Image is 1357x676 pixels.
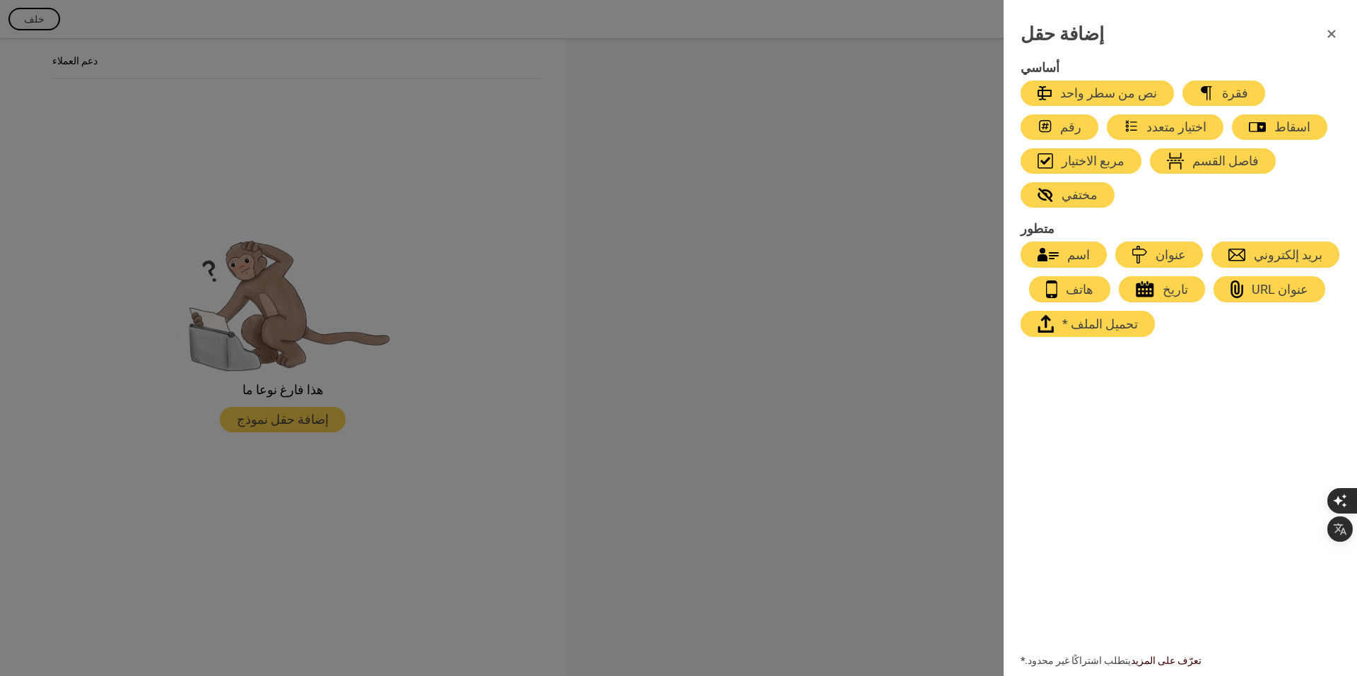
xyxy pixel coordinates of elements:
[1021,23,1104,45] font: إضافة حقل
[1060,119,1081,134] font: رقم
[1146,119,1206,134] font: اختيار متعدد
[1119,276,1205,302] button: تاريخ
[1021,114,1098,140] button: رقم
[1021,60,1059,75] font: أساسي
[1025,655,1131,666] font: يتطلب اشتراكًا غير محدود.
[1062,316,1138,331] font: تحميل الملف *
[1323,25,1340,42] svg: إغلاق النموذج
[1021,242,1107,268] button: اسم
[1062,187,1098,202] font: مختفي
[1021,81,1174,106] button: نص من سطر واحد
[1274,119,1310,134] font: اسقاط
[1150,148,1276,174] button: فاصل القسم
[1214,276,1325,302] button: عنوان URL
[1254,247,1322,262] font: بريد إلكتروني
[1107,114,1223,140] button: اختيار متعدد
[1131,655,1202,666] a: تعرّف على المزيد
[1192,153,1259,168] font: فاصل القسم
[1182,81,1265,106] button: فقرة
[1021,311,1155,337] button: تحميل الملف *
[1211,242,1339,268] button: بريد إلكتروني
[1115,242,1203,268] button: عنوان
[1315,17,1349,51] button: إغلاق النموذج
[1029,276,1110,302] button: هاتف
[1021,148,1141,174] button: مربع الاختيار
[1021,221,1055,236] font: متطور
[1222,85,1248,100] font: فقرة
[1062,153,1124,168] font: مربع الاختيار
[1163,282,1188,297] font: تاريخ
[1066,282,1093,297] font: هاتف
[1067,247,1090,262] font: اسم
[1060,85,1157,100] font: نص من سطر واحد
[1021,182,1115,208] button: مختفي
[1232,114,1327,140] button: اسقاط
[1252,282,1308,297] font: عنوان URL
[1156,247,1186,262] font: عنوان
